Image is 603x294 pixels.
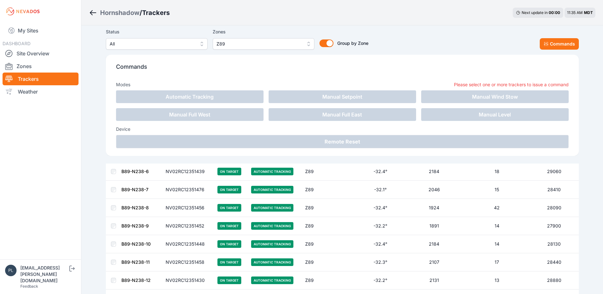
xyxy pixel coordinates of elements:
td: Z89 [301,217,327,235]
td: 2107 [404,253,464,271]
td: Z89 [301,199,327,217]
span: Automatic Tracking [251,186,293,193]
td: 42 [464,199,530,217]
span: Automatic Tracking [251,222,293,230]
td: 14 [464,217,530,235]
td: 2184 [404,163,464,181]
td: 13 [464,271,530,290]
span: Automatic Tracking [251,240,293,248]
nav: Breadcrumb [89,4,170,21]
div: [EMAIL_ADDRESS][PERSON_NAME][DOMAIN_NAME] [20,265,68,284]
td: Z89 [301,181,327,199]
label: Status [106,28,208,36]
h3: Trackers [142,8,170,17]
td: -32.2° [357,217,404,235]
button: All [106,38,208,50]
span: On Target [217,168,241,175]
td: NV02RC12351430 [162,271,214,290]
a: B89-N238-12 [121,277,151,283]
td: 28880 [530,271,579,290]
span: MDT [584,10,593,15]
button: Automatic Tracking [116,90,264,103]
button: Z89 [213,38,314,50]
span: All [110,40,195,48]
td: NV02RC12351452 [162,217,214,235]
td: Z89 [301,253,327,271]
div: 00 : 00 [549,10,560,15]
td: Z89 [301,163,327,181]
td: -32.1° [357,181,404,199]
img: Nevados [5,6,41,17]
td: 27900 [530,217,579,235]
button: Manual Full West [116,108,264,121]
td: 2184 [404,235,464,253]
span: Automatic Tracking [251,258,293,266]
td: -32.4° [357,163,404,181]
span: Next update in [522,10,548,15]
td: 15 [464,181,530,199]
td: Z89 [301,271,327,290]
td: NV02RC12351456 [162,199,214,217]
a: B89-N238-10 [121,241,151,247]
td: -32.2° [357,271,404,290]
td: -32.4° [357,235,404,253]
td: Z89 [301,235,327,253]
td: 17 [464,253,530,271]
button: Manual Setpoint [269,90,416,103]
td: 2046 [404,181,464,199]
td: 28090 [530,199,579,217]
td: NV02RC12351448 [162,235,214,253]
span: On Target [217,240,241,248]
h3: Modes [116,81,130,88]
p: Please select one or more trackers to issue a command [454,81,569,88]
span: / [140,8,142,17]
a: Hornshadow [100,8,140,17]
a: Site Overview [3,47,79,60]
span: On Target [217,222,241,230]
td: -32.4° [357,199,404,217]
a: Trackers [3,73,79,85]
span: Group by Zone [337,40,368,46]
span: Automatic Tracking [251,168,293,175]
a: My Sites [3,23,79,38]
a: B89-N238-11 [121,259,150,265]
a: B89-N238-7 [121,187,148,192]
td: NV02RC12351458 [162,253,214,271]
label: Zones [213,28,314,36]
h3: Device [116,126,569,132]
a: Feedback [20,284,38,289]
td: 1924 [404,199,464,217]
span: DASHBOARD [3,41,31,46]
span: Automatic Tracking [251,204,293,212]
td: 14 [464,235,530,253]
a: B89-N238-6 [121,169,149,174]
button: Remote Reset [116,135,569,148]
a: Zones [3,60,79,73]
a: B89-N238-8 [121,205,149,210]
span: On Target [217,204,241,212]
td: NV02RC12351439 [162,163,214,181]
td: 28410 [530,181,579,199]
button: Manual Full East [269,108,416,121]
span: On Target [217,258,241,266]
button: Commands [540,38,579,50]
td: -32.3° [357,253,404,271]
span: Automatic Tracking [251,276,293,284]
td: 29060 [530,163,579,181]
a: Weather [3,85,79,98]
td: 28130 [530,235,579,253]
td: 28440 [530,253,579,271]
td: 2131 [404,271,464,290]
span: Z89 [216,40,302,48]
span: On Target [217,276,241,284]
span: 11:35 AM [567,10,583,15]
span: On Target [217,186,241,193]
button: Manual Wind Stow [421,90,569,103]
a: B89-N238-9 [121,223,149,228]
img: plsmith@sundt.com [5,265,17,276]
p: Commands [116,62,569,76]
td: NV02RC12351476 [162,181,214,199]
button: Manual Level [421,108,569,121]
td: 18 [464,163,530,181]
